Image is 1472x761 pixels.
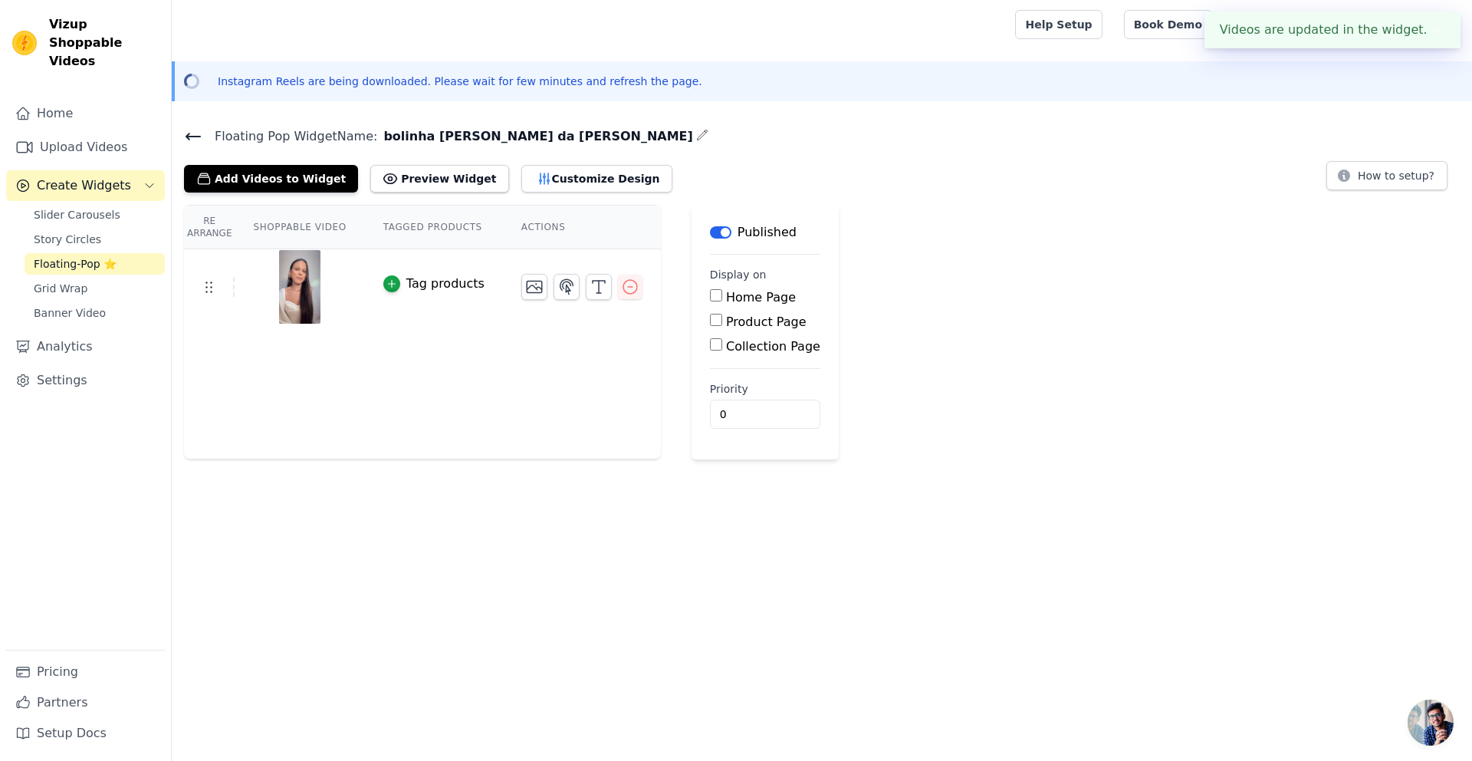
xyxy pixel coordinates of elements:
[521,165,672,193] button: Customize Design
[34,256,117,272] span: Floating-Pop ⭐
[1015,10,1102,39] a: Help Setup
[34,207,120,222] span: Slider Carousels
[710,267,767,282] legend: Display on
[6,365,165,396] a: Settings
[278,250,321,324] img: vizup-images-1ab5.png
[6,98,165,129] a: Home
[696,126,708,147] div: Edit Name
[49,15,159,71] span: Vizup Shoppable Videos
[377,127,692,146] span: bolinha [PERSON_NAME] da [PERSON_NAME]
[37,176,131,195] span: Create Widgets
[738,223,797,242] p: Published
[25,278,165,299] a: Grid Wrap
[6,687,165,718] a: Partners
[6,331,165,362] a: Analytics
[6,170,165,201] button: Create Widgets
[1249,11,1460,38] p: [PERSON_NAME] da [PERSON_NAME]
[726,315,807,329] label: Product Page
[235,206,364,249] th: Shoppable Video
[383,275,485,293] button: Tag products
[34,232,101,247] span: Story Circles
[1124,10,1212,39] a: Book Demo
[25,253,165,275] a: Floating-Pop ⭐
[12,31,37,55] img: Vizup
[6,718,165,749] a: Setup Docs
[6,657,165,687] a: Pricing
[406,275,485,293] div: Tag products
[710,381,820,397] label: Priority
[25,204,165,226] a: Slider Carousels
[365,206,503,249] th: Tagged Products
[370,165,508,193] button: Preview Widget
[1326,161,1447,190] button: How to setup?
[503,206,661,249] th: Actions
[1428,21,1445,39] button: Close
[34,281,87,296] span: Grid Wrap
[521,274,547,300] button: Change Thumbnail
[25,229,165,250] a: Story Circles
[1224,11,1460,38] button: B [PERSON_NAME] da [PERSON_NAME]
[726,290,796,305] label: Home Page
[6,132,165,163] a: Upload Videos
[1408,700,1454,746] a: Bate-papo aberto
[726,339,820,354] label: Collection Page
[202,127,377,146] span: Floating Pop Widget Name:
[25,302,165,324] a: Banner Video
[1204,12,1460,48] div: Videos are updated in the widget.
[218,74,702,89] p: Instagram Reels are being downloaded. Please wait for few minutes and refresh the page.
[34,305,106,321] span: Banner Video
[1326,172,1447,186] a: How to setup?
[184,206,235,249] th: Re Arrange
[184,165,358,193] button: Add Videos to Widget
